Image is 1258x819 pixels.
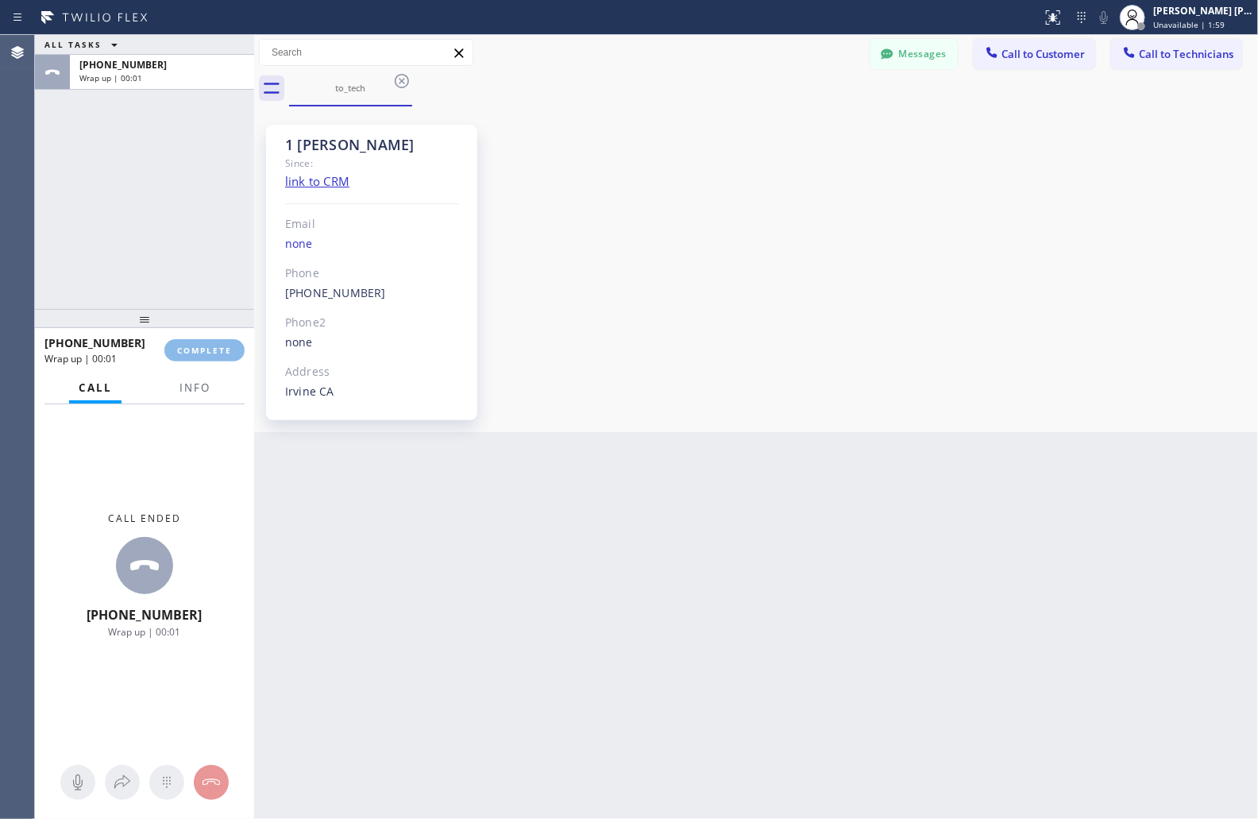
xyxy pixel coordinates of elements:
[285,334,459,352] div: none
[177,345,232,356] span: COMPLETE
[1093,6,1115,29] button: Mute
[109,625,181,639] span: Wrap up | 00:01
[974,39,1095,69] button: Call to Customer
[44,335,145,350] span: [PHONE_NUMBER]
[1139,47,1233,61] span: Call to Technicians
[179,381,210,395] span: Info
[285,173,349,189] a: link to CRM
[60,765,95,800] button: Mute
[285,383,459,401] div: Irvine CA
[285,265,459,283] div: Phone
[164,339,245,361] button: COMPLETE
[1001,47,1085,61] span: Call to Customer
[285,363,459,381] div: Address
[44,39,102,50] span: ALL TASKS
[285,314,459,332] div: Phone2
[260,40,473,65] input: Search
[170,373,220,404] button: Info
[69,373,122,404] button: Call
[285,285,386,300] a: [PHONE_NUMBER]
[870,39,958,69] button: Messages
[285,215,459,234] div: Email
[108,512,181,525] span: Call ended
[285,154,459,172] div: Since:
[105,765,140,800] button: Open directory
[1111,39,1242,69] button: Call to Technicians
[1153,4,1253,17] div: [PERSON_NAME] [PERSON_NAME]
[79,381,112,395] span: Call
[79,72,142,83] span: Wrap up | 00:01
[79,58,167,71] span: [PHONE_NUMBER]
[1153,19,1225,30] span: Unavailable | 1:59
[87,606,203,624] span: [PHONE_NUMBER]
[194,765,229,800] button: Hang up
[285,136,459,154] div: 1 [PERSON_NAME]
[44,352,117,365] span: Wrap up | 00:01
[35,35,133,54] button: ALL TASKS
[291,82,411,94] div: to_tech
[149,765,184,800] button: Open dialpad
[285,235,459,253] div: none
